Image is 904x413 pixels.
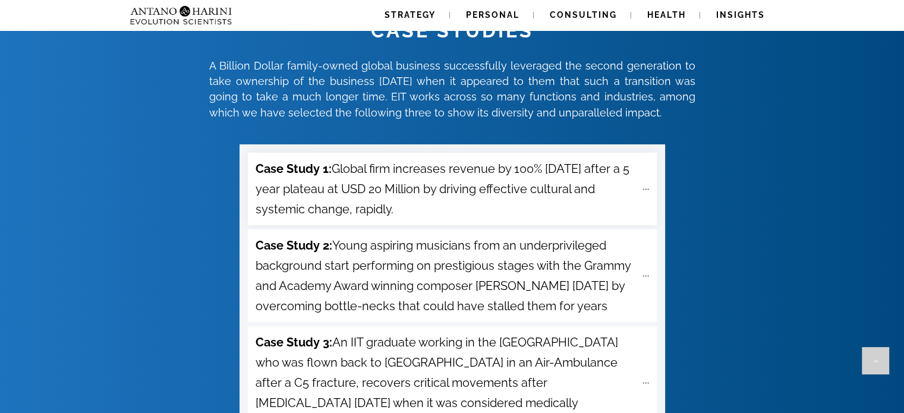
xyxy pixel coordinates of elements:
[256,162,332,176] strong: Case Study 1:
[466,10,519,20] span: Personal
[209,18,695,43] h1: CASE STUDIES
[550,10,617,20] span: Consulting
[256,159,636,219] span: Global firm increases revenue by 100% [DATE] after a 5 year plateau at USD 20 Million by driving ...
[256,238,332,253] strong: Case Study 2:
[716,10,765,20] span: Insights
[385,10,436,20] span: Strategy
[209,59,695,119] span: A Billion Dollar family-owned global business successfully leveraged the second generation to tak...
[647,10,686,20] span: Health
[256,335,332,349] strong: Case Study 3:
[256,235,636,316] span: Young aspiring musicians from an underprivileged background start performing on prestigious stage...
